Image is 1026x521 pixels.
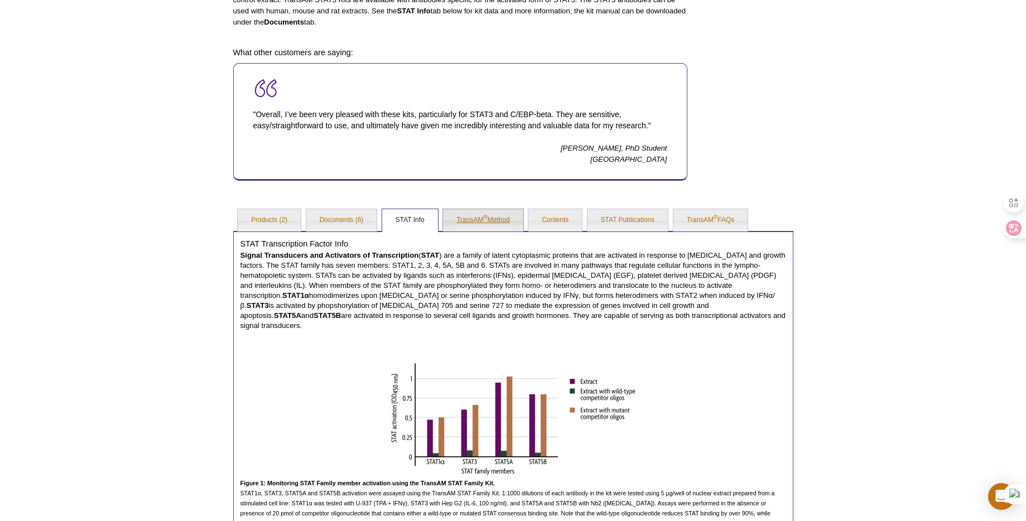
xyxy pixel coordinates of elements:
a: STAT Info [382,209,438,231]
a: TransAM®Method [443,209,523,231]
a: Documents (6) [306,209,377,231]
strong: Signal Transducers and Activators of Transcription [240,251,419,259]
strong: STAT3 [247,301,269,310]
sup: ® [714,214,717,220]
a: Contents [528,209,582,231]
strong: Documents [264,18,304,26]
img: Monitoring STAT Family member activation [389,363,637,475]
h4: STAT Transcription Factor Info [240,239,786,249]
p: [PERSON_NAME], PhD Student [GEOGRAPHIC_DATA] [253,143,667,165]
h4: What other customers are saying: [233,47,687,57]
sup: ® [483,214,487,220]
a: STAT Publications [587,209,668,231]
strong: STAT1α [282,291,309,300]
div: Open Intercom Messenger [988,483,1015,510]
strong: STAT5A [274,311,301,320]
a: Products (2) [238,209,301,231]
p: ( ) are a family of latent cytoplasmic proteins that are activated in response to [MEDICAL_DATA] ... [240,250,786,331]
strong: STAT Info [397,7,430,15]
strong: STAT5B [314,311,341,320]
strong: STAT [421,251,439,259]
a: TransAM®FAQs [673,209,748,231]
p: "Overall, I’ve been very pleased with these kits, particularly for STAT3 and C/EBP-beta. They are... [253,98,667,142]
h5: Figure 1: Monitoring STAT Family member activation using the TransAM STAT Family Kit. [240,478,786,488]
